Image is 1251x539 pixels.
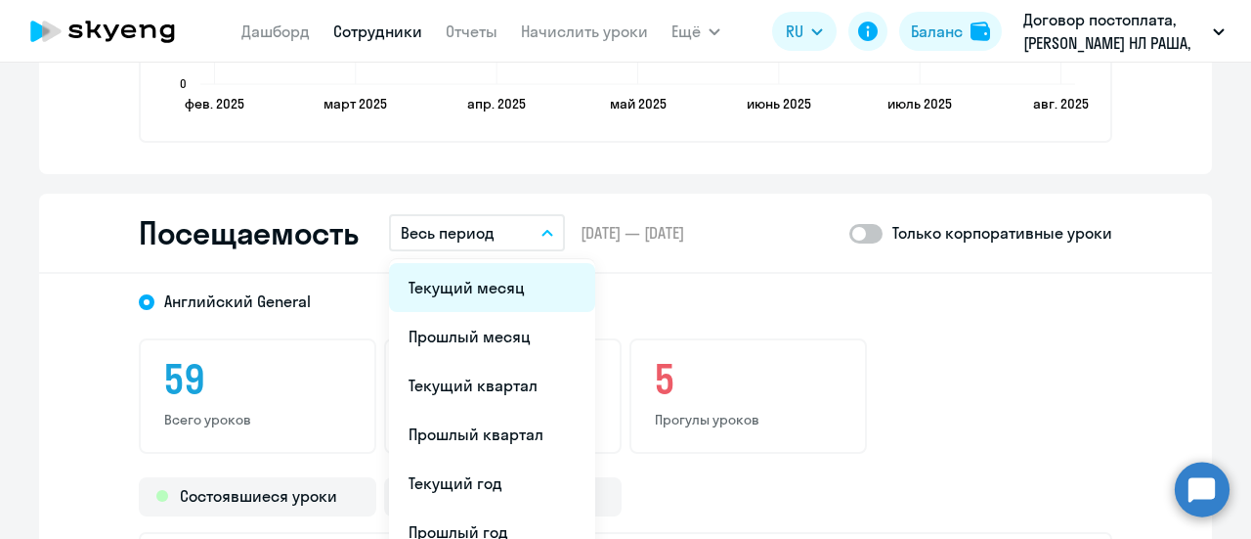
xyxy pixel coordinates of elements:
p: Всего уроков [164,411,351,428]
p: Весь период [401,221,495,245]
text: март 2025 [324,95,387,112]
button: Весь период [389,214,565,251]
a: Отчеты [446,22,497,41]
p: Только корпоративные уроки [892,221,1112,245]
text: авг. 2025 [1033,95,1089,112]
button: RU [772,12,837,51]
button: Ещё [671,12,720,51]
p: Прогулы уроков [655,411,841,428]
div: Состоявшиеся уроки [139,477,376,517]
div: Баланс [911,20,963,43]
button: Балансbalance [899,12,1002,51]
button: Договор постоплата, [PERSON_NAME] НЛ РАША, ООО [1014,8,1234,55]
text: июль 2025 [887,95,952,112]
span: RU [786,20,803,43]
text: апр. 2025 [467,95,526,112]
a: Дашборд [241,22,310,41]
text: май 2025 [610,95,667,112]
div: Прогулы [384,477,622,517]
h3: 5 [655,356,841,403]
h2: Посещаемость [139,213,358,252]
span: Английский General [164,291,311,312]
a: Сотрудники [333,22,422,41]
h3: 59 [164,356,351,403]
text: фев. 2025 [185,95,244,112]
span: Ещё [671,20,701,43]
span: [DATE] — [DATE] [581,222,684,244]
a: Начислить уроки [521,22,648,41]
img: balance [971,22,990,41]
text: 0 [180,76,187,91]
p: Договор постоплата, [PERSON_NAME] НЛ РАША, ООО [1023,8,1205,55]
text: июнь 2025 [747,95,811,112]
